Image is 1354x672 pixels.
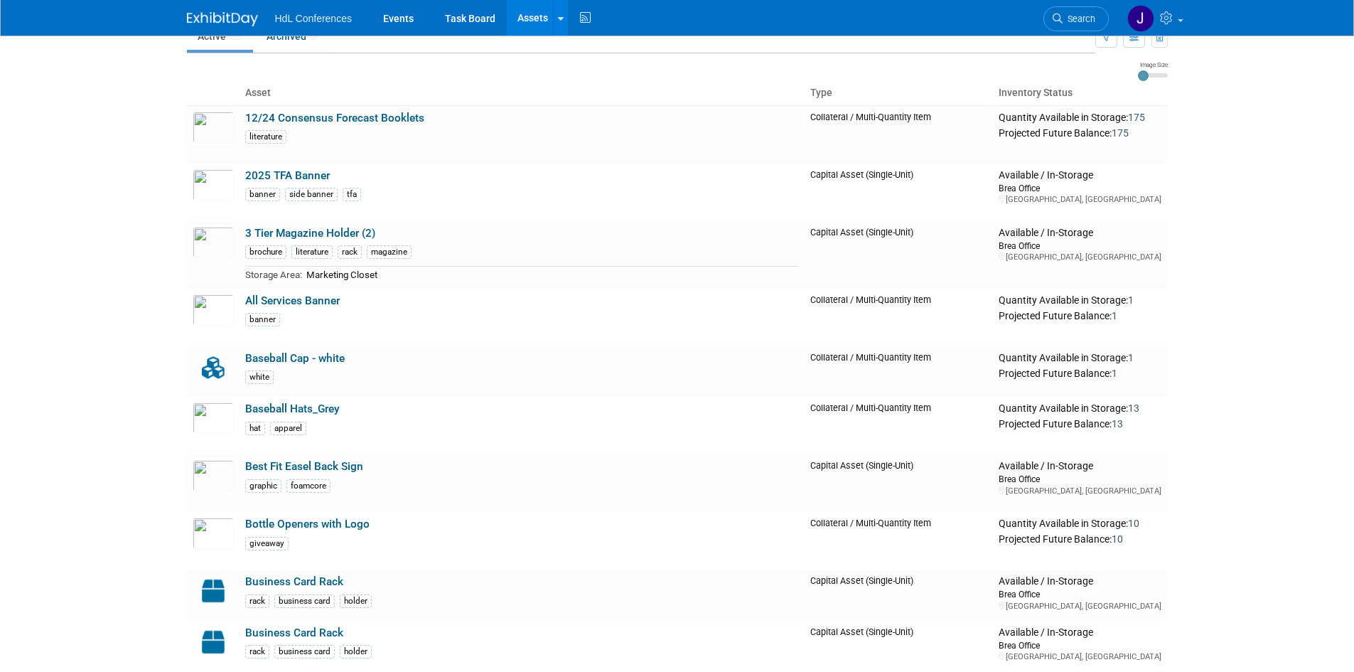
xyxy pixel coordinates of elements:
[245,370,274,384] div: white
[1112,368,1117,379] span: 1
[1112,533,1123,545] span: 10
[1112,127,1129,139] span: 175
[999,294,1161,307] div: Quantity Available in Storage:
[245,112,424,124] a: 12/24 Consensus Forecast Booklets
[245,352,345,365] a: Baseball Cap - white
[187,12,258,26] img: ExhibitDay
[245,575,343,588] a: Business Card Rack
[805,221,993,289] td: Capital Asset (Single-Unit)
[999,124,1161,140] div: Projected Future Balance:
[245,313,280,326] div: banner
[245,270,302,280] span: Storage Area:
[805,81,993,105] th: Type
[1138,60,1168,69] div: Image Size
[999,460,1161,473] div: Available / In-Storage
[245,422,265,435] div: hat
[999,588,1161,600] div: Brea Office
[245,594,269,608] div: rack
[302,267,800,283] td: Marketing Closet
[245,169,330,182] a: 2025 TFA Banner
[274,594,335,608] div: business card
[999,486,1161,496] div: [GEOGRAPHIC_DATA], [GEOGRAPHIC_DATA]
[245,227,375,240] a: 3 Tier Magazine Holder (2)
[245,479,281,493] div: graphic
[1128,402,1139,414] span: 13
[999,402,1161,415] div: Quantity Available in Storage:
[1128,294,1134,306] span: 1
[291,245,333,259] div: literature
[805,289,993,346] td: Collateral / Multi-Quantity Item
[999,169,1161,182] div: Available / In-Storage
[805,397,993,454] td: Collateral / Multi-Quantity Item
[999,651,1161,662] div: [GEOGRAPHIC_DATA], [GEOGRAPHIC_DATA]
[805,346,993,398] td: Collateral / Multi-Quantity Item
[999,252,1161,262] div: [GEOGRAPHIC_DATA], [GEOGRAPHIC_DATA]
[1128,352,1134,363] span: 1
[1112,418,1123,430] span: 13
[999,626,1161,639] div: Available / In-Storage
[805,454,993,512] td: Capital Asset (Single-Unit)
[367,245,412,259] div: magazine
[245,460,363,473] a: Best Fit Easel Back Sign
[999,575,1161,588] div: Available / In-Storage
[275,13,352,24] span: HdL Conferences
[193,575,234,607] img: Capital-Asset-Icon-2.png
[338,245,362,259] div: rack
[805,512,993,570] td: Collateral / Multi-Quantity Item
[999,365,1161,380] div: Projected Future Balance:
[256,23,330,50] a: Archived6
[1128,518,1139,529] span: 10
[340,645,372,658] div: holder
[1127,5,1154,32] img: Johnny Nguyen
[1128,112,1145,123] span: 175
[999,601,1161,612] div: [GEOGRAPHIC_DATA], [GEOGRAPHIC_DATA]
[245,537,289,550] div: giveaway
[240,81,805,105] th: Asset
[193,626,234,658] img: Capital-Asset-Icon-2.png
[187,23,253,50] a: Active92
[193,352,234,383] img: Collateral-Icon-2.png
[245,188,280,201] div: banner
[805,164,993,221] td: Capital Asset (Single-Unit)
[245,518,370,530] a: Bottle Openers with Logo
[999,473,1161,485] div: Brea Office
[1112,310,1117,321] span: 1
[245,130,286,144] div: literature
[245,294,340,307] a: All Services Banner
[245,402,340,415] a: Baseball Hats_Grey
[805,570,993,621] td: Capital Asset (Single-Unit)
[999,639,1161,651] div: Brea Office
[999,307,1161,323] div: Projected Future Balance:
[999,194,1161,205] div: [GEOGRAPHIC_DATA], [GEOGRAPHIC_DATA]
[999,240,1161,252] div: Brea Office
[999,352,1161,365] div: Quantity Available in Storage:
[1043,6,1109,31] a: Search
[245,626,343,639] a: Business Card Rack
[274,645,335,658] div: business card
[999,227,1161,240] div: Available / In-Storage
[285,188,338,201] div: side banner
[999,530,1161,546] div: Projected Future Balance:
[245,245,286,259] div: brochure
[343,188,361,201] div: tfa
[999,415,1161,431] div: Projected Future Balance:
[270,422,306,435] div: apparel
[999,112,1161,124] div: Quantity Available in Storage:
[999,182,1161,194] div: Brea Office
[245,645,269,658] div: rack
[805,621,993,672] td: Capital Asset (Single-Unit)
[340,594,372,608] div: holder
[1063,14,1095,24] span: Search
[999,518,1161,530] div: Quantity Available in Storage:
[805,105,993,164] td: Collateral / Multi-Quantity Item
[286,479,331,493] div: foamcore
